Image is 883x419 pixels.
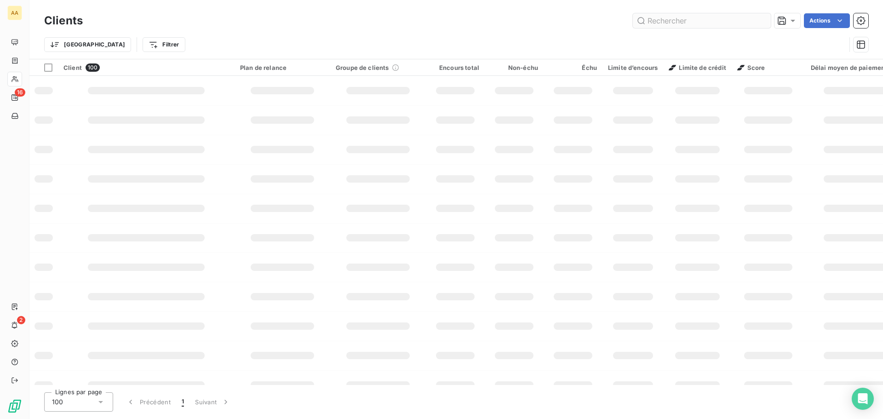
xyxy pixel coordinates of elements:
span: Score [737,64,765,71]
div: Limite d’encours [608,64,658,71]
span: 16 [15,88,25,97]
span: Limite de crédit [669,64,726,71]
button: Filtrer [143,37,185,52]
span: 2 [17,316,25,324]
button: Suivant [189,392,236,412]
h3: Clients [44,12,83,29]
span: 100 [52,397,63,407]
button: [GEOGRAPHIC_DATA] [44,37,131,52]
div: Encours total [431,64,479,71]
button: Précédent [120,392,176,412]
span: Groupe de clients [336,64,389,71]
div: AA [7,6,22,20]
span: Client [63,64,82,71]
div: Open Intercom Messenger [852,388,874,410]
div: Plan de relance [240,64,325,71]
span: 100 [86,63,100,72]
div: Échu [549,64,597,71]
img: Logo LeanPay [7,399,22,413]
div: Non-échu [490,64,538,71]
input: Rechercher [633,13,771,28]
span: 1 [182,397,184,407]
button: 1 [176,392,189,412]
button: Actions [804,13,850,28]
